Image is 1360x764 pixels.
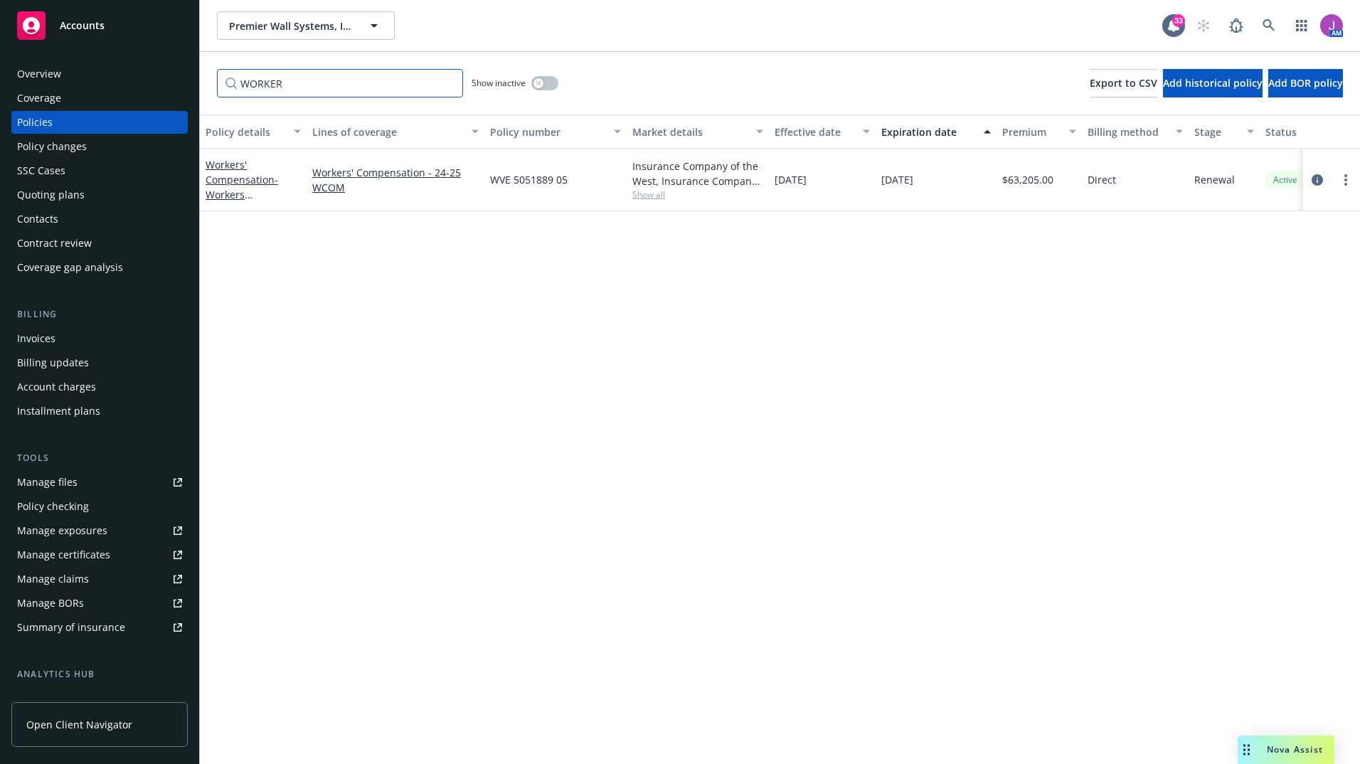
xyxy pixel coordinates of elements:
[17,184,85,206] div: Quoting plans
[1255,11,1283,40] a: Search
[881,172,913,187] span: [DATE]
[60,20,105,31] span: Accounts
[1082,115,1189,149] button: Billing method
[307,115,484,149] button: Lines of coverage
[1090,76,1157,90] span: Export to CSV
[206,158,278,216] a: Workers' Compensation
[11,519,188,542] a: Manage exposures
[1090,69,1157,97] button: Export to CSV
[217,69,463,97] input: Filter by keyword...
[217,11,395,40] button: Premier Wall Systems, Inc.
[11,256,188,279] a: Coverage gap analysis
[11,568,188,590] a: Manage claims
[11,307,188,322] div: Billing
[17,471,78,494] div: Manage files
[1189,11,1218,40] a: Start snowing
[312,124,463,139] div: Lines of coverage
[229,18,352,33] span: Premier Wall Systems, Inc.
[11,495,188,518] a: Policy checking
[312,165,479,195] a: Workers' Compensation - 24-25 WCOM
[17,327,55,350] div: Invoices
[11,208,188,230] a: Contacts
[1238,736,1334,764] button: Nova Assist
[17,208,58,230] div: Contacts
[17,256,123,279] div: Coverage gap analysis
[632,189,763,201] span: Show all
[17,568,89,590] div: Manage claims
[17,519,107,542] div: Manage exposures
[11,87,188,110] a: Coverage
[17,63,61,85] div: Overview
[1267,743,1323,755] span: Nova Assist
[876,115,997,149] button: Expiration date
[11,687,188,710] a: Loss summary generator
[11,543,188,566] a: Manage certificates
[11,616,188,639] a: Summary of insurance
[11,159,188,182] a: SSC Cases
[17,495,89,518] div: Policy checking
[1002,172,1053,187] span: $63,205.00
[11,667,188,681] div: Analytics hub
[11,451,188,465] div: Tools
[11,351,188,374] a: Billing updates
[1287,11,1316,40] a: Switch app
[1337,171,1354,189] a: more
[881,124,975,139] div: Expiration date
[775,172,807,187] span: [DATE]
[11,400,188,423] a: Installment plans
[11,184,188,206] a: Quoting plans
[1194,172,1235,187] span: Renewal
[1320,14,1343,37] img: photo
[17,232,92,255] div: Contract review
[769,115,876,149] button: Effective date
[1002,124,1061,139] div: Premium
[632,159,763,189] div: Insurance Company of the West, Insurance Company of the West (ICW)
[472,77,526,89] span: Show inactive
[17,111,53,134] div: Policies
[1172,14,1185,27] div: 33
[11,327,188,350] a: Invoices
[11,135,188,158] a: Policy changes
[17,592,84,615] div: Manage BORs
[11,471,188,494] a: Manage files
[11,376,188,398] a: Account charges
[1268,76,1343,90] span: Add BOR policy
[17,351,89,374] div: Billing updates
[206,124,285,139] div: Policy details
[17,159,65,182] div: SSC Cases
[627,115,769,149] button: Market details
[1268,69,1343,97] button: Add BOR policy
[632,124,748,139] div: Market details
[484,115,627,149] button: Policy number
[17,87,61,110] div: Coverage
[1238,736,1255,764] div: Drag to move
[17,135,87,158] div: Policy changes
[1189,115,1260,149] button: Stage
[11,63,188,85] a: Overview
[26,717,132,732] span: Open Client Navigator
[1088,172,1116,187] span: Direct
[490,124,605,139] div: Policy number
[11,232,188,255] a: Contract review
[1222,11,1250,40] a: Report a Bug
[1265,124,1352,139] div: Status
[490,172,568,187] span: WVE 5051889 05
[200,115,307,149] button: Policy details
[17,543,110,566] div: Manage certificates
[997,115,1082,149] button: Premium
[1163,69,1263,97] button: Add historical policy
[206,173,278,216] span: - Workers Compensation
[1194,124,1238,139] div: Stage
[1309,171,1326,189] a: circleInformation
[17,400,100,423] div: Installment plans
[17,376,96,398] div: Account charges
[775,124,854,139] div: Effective date
[1271,174,1300,186] span: Active
[17,616,125,639] div: Summary of insurance
[1163,76,1263,90] span: Add historical policy
[1088,124,1167,139] div: Billing method
[11,111,188,134] a: Policies
[17,687,135,710] div: Loss summary generator
[11,6,188,46] a: Accounts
